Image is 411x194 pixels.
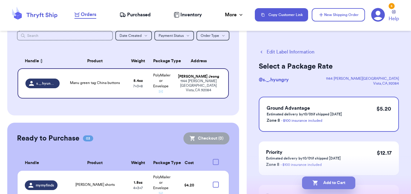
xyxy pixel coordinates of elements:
[127,54,150,68] th: Weight
[127,155,150,171] th: Weight
[176,79,221,92] div: 1144 [PERSON_NAME][GEOGRAPHIC_DATA] Vista , CA 92084
[17,31,113,40] input: Search
[75,183,115,186] span: [PERSON_NAME] shorts
[377,149,392,157] p: $ 12.17
[281,119,322,122] a: - $100 insurance included
[25,160,39,166] span: Handle
[70,81,120,85] span: Manu green tag China buttons
[389,15,399,22] span: Help
[150,54,172,68] th: Package Type
[267,106,310,111] span: Ground Advantage
[183,132,229,144] button: Checkout (0)
[371,8,385,22] a: 5
[127,11,151,18] span: Purchased
[159,34,184,37] span: Payment Status
[81,11,96,18] span: Orders
[154,31,194,40] button: Payment Status
[153,73,170,93] span: PolyMailer or Envelope ✉️
[74,11,96,19] a: Orders
[115,31,152,40] button: Date Created
[201,34,219,37] span: Order Type
[259,48,314,56] button: Edit Label Information
[302,176,355,189] button: Add to Cart
[63,54,127,68] th: Product
[259,62,399,71] h2: Select a Package Rate
[266,150,282,155] span: Priority
[255,8,308,21] button: Copy Customer Link
[83,135,93,141] span: 03
[134,181,143,184] strong: 1.8 oz
[25,58,39,64] span: Handle
[172,54,229,68] th: Address
[150,155,172,171] th: Package Type
[17,134,79,143] h2: Ready to Purchase
[326,81,399,86] div: Vista , CA , 92084
[266,163,279,167] span: Zone 8
[389,3,395,9] div: 5
[120,11,151,18] a: Purchased
[133,186,143,190] span: 4 x 3 x 7
[172,155,206,171] th: Cost
[267,118,280,123] span: Zone 8
[39,57,44,65] button: Sort ascending
[133,84,143,88] span: 7 x 3 x 8
[36,183,54,188] span: mymyfinds
[259,77,289,82] span: @ s._.hyungry
[312,8,365,21] button: New Shipping Order
[63,155,127,171] th: Product
[36,81,56,86] span: s._.hyungry
[266,156,341,161] p: Estimated delivery by 10/01 if shipped [DATE]
[267,112,342,117] p: Estimated delivery by 10/03 if shipped [DATE]
[281,163,322,167] a: - $100 insurance included
[184,183,194,187] span: $ 4.20
[196,31,229,40] button: Order Type
[120,34,142,37] span: Date Created
[376,105,391,113] p: $ 5.20
[174,11,202,18] a: Inventory
[225,11,244,18] div: More
[176,74,221,79] div: [PERSON_NAME] Jeong
[180,11,202,18] span: Inventory
[326,76,399,81] div: 1144 [PERSON_NAME][GEOGRAPHIC_DATA]
[389,10,399,22] a: Help
[133,79,143,82] strong: 5.4 oz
